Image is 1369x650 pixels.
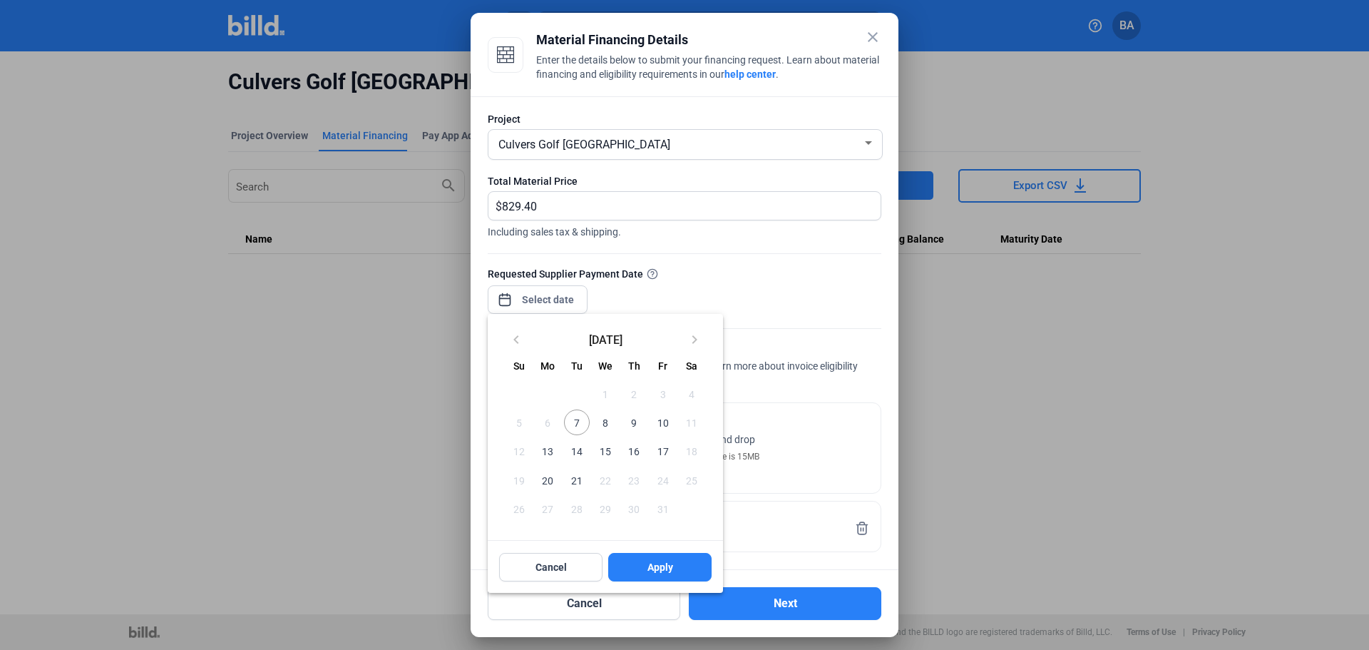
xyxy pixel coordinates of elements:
[593,381,618,407] span: 1
[533,408,562,437] button: October 6, 2025
[505,408,533,437] button: October 5, 2025
[533,466,562,494] button: October 20, 2025
[540,360,555,372] span: Mo
[620,466,648,494] button: October 23, 2025
[679,410,704,435] span: 11
[677,408,706,437] button: October 11, 2025
[686,360,697,372] span: Sa
[535,438,560,464] span: 13
[591,494,620,523] button: October 29, 2025
[591,466,620,494] button: October 22, 2025
[679,438,704,464] span: 18
[535,496,560,522] span: 27
[593,496,618,522] span: 29
[535,560,567,574] span: Cancel
[506,438,532,464] span: 12
[677,437,706,465] button: October 18, 2025
[650,467,675,493] span: 24
[621,496,647,522] span: 30
[593,410,618,435] span: 8
[621,438,647,464] span: 16
[563,494,591,523] button: October 28, 2025
[677,466,706,494] button: October 25, 2025
[564,467,590,493] span: 21
[563,437,591,465] button: October 14, 2025
[648,408,677,437] button: October 10, 2025
[530,333,680,345] span: [DATE]
[535,410,560,435] span: 6
[508,331,525,348] mat-icon: keyboard_arrow_left
[535,467,560,493] span: 20
[564,410,590,435] span: 7
[505,494,533,523] button: October 26, 2025
[506,410,532,435] span: 5
[620,494,648,523] button: October 30, 2025
[650,381,675,407] span: 3
[620,408,648,437] button: October 9, 2025
[505,380,591,408] td: OCT
[621,381,647,407] span: 2
[533,437,562,465] button: October 13, 2025
[621,410,647,435] span: 9
[598,360,612,372] span: We
[591,437,620,465] button: October 15, 2025
[679,381,704,407] span: 4
[620,437,648,465] button: October 16, 2025
[650,496,675,522] span: 31
[593,467,618,493] span: 22
[593,438,618,464] span: 15
[620,380,648,408] button: October 2, 2025
[679,467,704,493] span: 25
[506,496,532,522] span: 26
[564,438,590,464] span: 14
[686,331,703,348] mat-icon: keyboard_arrow_right
[648,466,677,494] button: October 24, 2025
[608,553,712,582] button: Apply
[650,410,675,435] span: 10
[571,360,583,372] span: Tu
[506,467,532,493] span: 19
[564,496,590,522] span: 28
[533,494,562,523] button: October 27, 2025
[647,560,673,574] span: Apply
[591,380,620,408] button: October 1, 2025
[648,380,677,408] button: October 3, 2025
[648,437,677,465] button: October 17, 2025
[513,360,525,372] span: Su
[648,494,677,523] button: October 31, 2025
[677,380,706,408] button: October 4, 2025
[621,467,647,493] span: 23
[650,438,675,464] span: 17
[658,360,667,372] span: Fr
[499,553,603,582] button: Cancel
[505,466,533,494] button: October 19, 2025
[563,408,591,437] button: October 7, 2025
[591,408,620,437] button: October 8, 2025
[505,437,533,465] button: October 12, 2025
[563,466,591,494] button: October 21, 2025
[628,360,640,372] span: Th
